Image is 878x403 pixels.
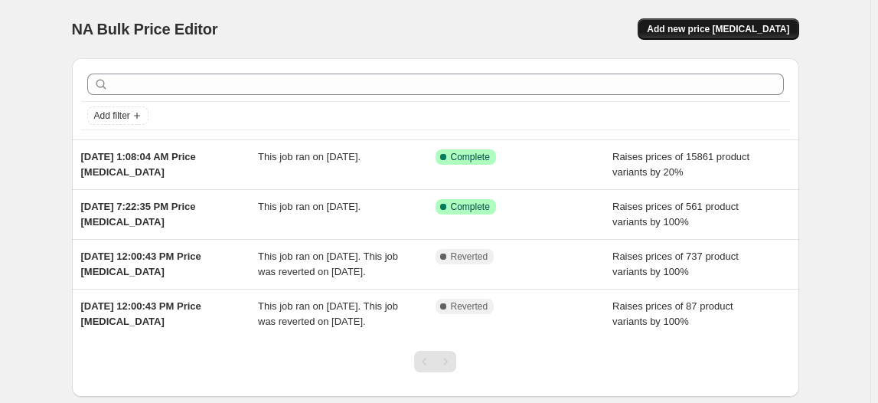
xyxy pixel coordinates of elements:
span: Raises prices of 15861 product variants by 20% [612,151,749,178]
span: [DATE] 7:22:35 PM Price [MEDICAL_DATA] [81,201,196,228]
span: Reverted [451,251,488,263]
span: [DATE] 12:00:43 PM Price [MEDICAL_DATA] [81,300,201,327]
button: Add filter [87,106,149,125]
span: NA Bulk Price Editor [72,21,218,38]
span: This job ran on [DATE]. This job was reverted on [DATE]. [258,251,398,277]
span: [DATE] 1:08:04 AM Price [MEDICAL_DATA] [81,151,196,178]
span: This job ran on [DATE]. [258,151,361,162]
span: Complete [451,151,490,163]
span: Raises prices of 737 product variants by 100% [612,251,739,277]
span: Reverted [451,300,488,313]
span: [DATE] 12:00:43 PM Price [MEDICAL_DATA] [81,251,201,277]
span: Complete [451,201,490,213]
span: Raises prices of 561 product variants by 100% [612,201,739,228]
button: Add new price [MEDICAL_DATA] [638,18,798,40]
span: This job ran on [DATE]. This job was reverted on [DATE]. [258,300,398,327]
span: Add new price [MEDICAL_DATA] [647,23,789,35]
span: This job ran on [DATE]. [258,201,361,212]
span: Add filter [94,110,130,122]
span: Raises prices of 87 product variants by 100% [612,300,733,327]
nav: Pagination [414,351,456,372]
